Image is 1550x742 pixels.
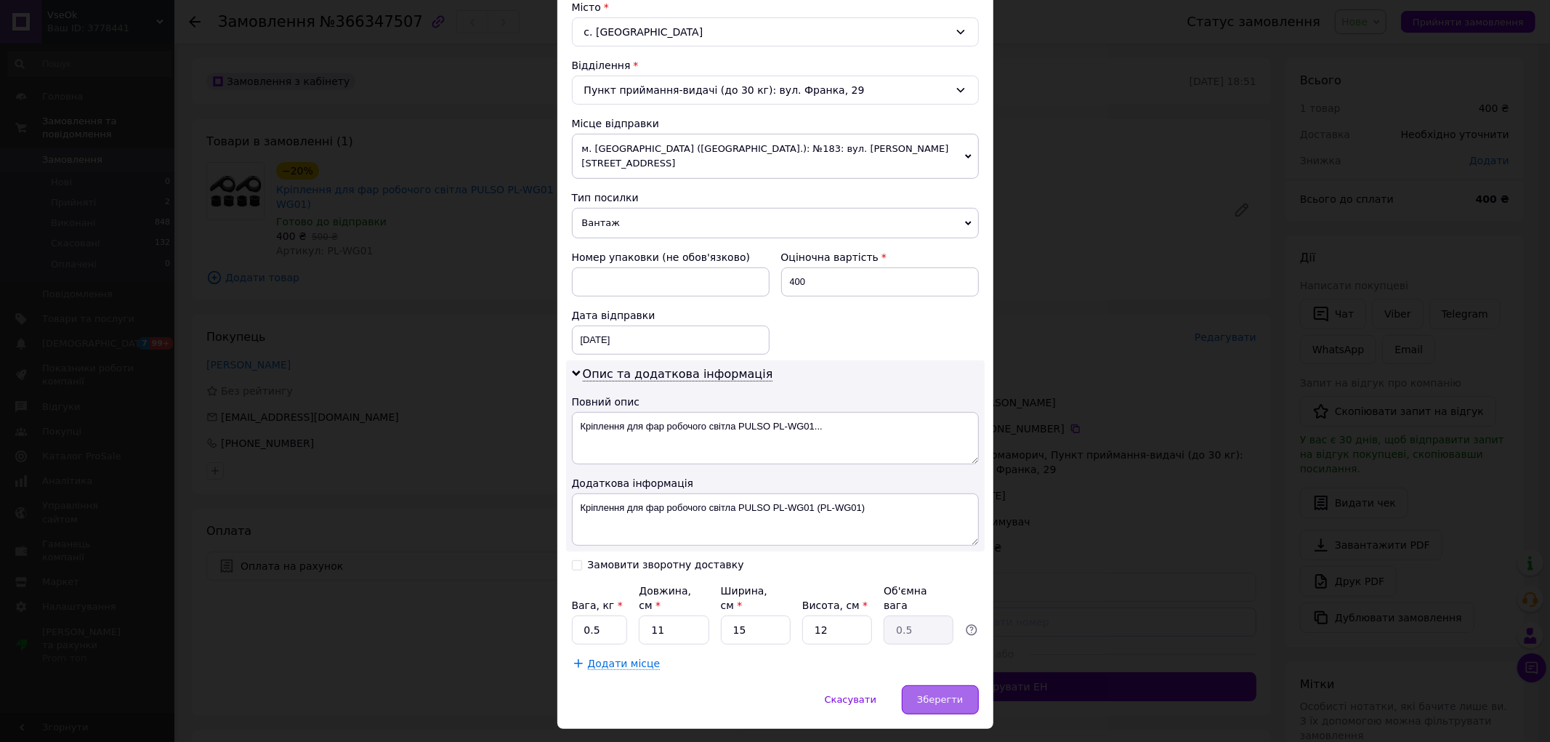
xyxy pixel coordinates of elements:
[825,694,876,705] span: Скасувати
[588,559,744,571] div: Замовити зворотну доставку
[572,58,979,73] div: Відділення
[572,192,639,203] span: Тип посилки
[572,17,979,47] div: с. [GEOGRAPHIC_DATA]
[572,134,979,179] span: м. [GEOGRAPHIC_DATA] ([GEOGRAPHIC_DATA].): №183: вул. [PERSON_NAME][STREET_ADDRESS]
[884,584,953,613] div: Об'ємна вага
[572,250,770,265] div: Номер упаковки (не обов'язково)
[572,118,660,129] span: Місце відправки
[588,658,661,670] span: Додати місце
[802,600,868,611] label: Висота, см
[721,585,767,611] label: Ширина, см
[572,600,623,611] label: Вага, кг
[917,694,963,705] span: Зберегти
[583,367,773,382] span: Опис та додаткова інформація
[572,308,770,323] div: Дата відправки
[572,395,979,409] div: Повний опис
[572,208,979,238] span: Вантаж
[572,412,979,464] textarea: Кріплення для фар робочого світла PULSO PL-WG01...
[572,493,979,546] textarea: Кріплення для фар робочого світла PULSO PL-WG01 (PL-WG01)
[572,76,979,105] div: Пункт приймання-видачі (до 30 кг): вул. Франка, 29
[572,476,979,491] div: Додаткова інформація
[639,585,691,611] label: Довжина, см
[781,250,979,265] div: Оціночна вартість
